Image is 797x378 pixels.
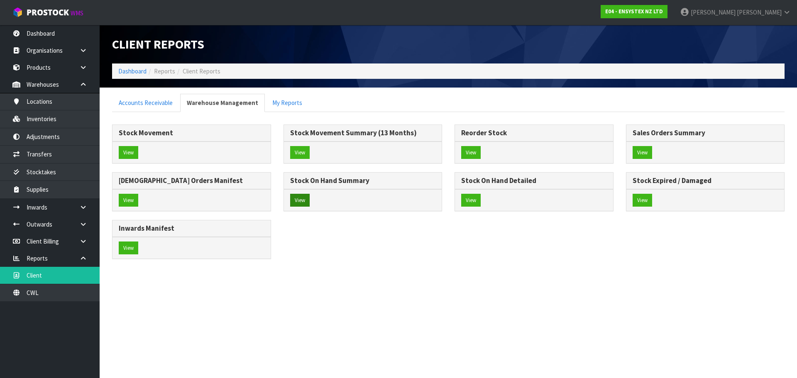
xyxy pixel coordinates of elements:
span: Client Reports [183,67,220,75]
a: Dashboard [118,67,147,75]
button: View [633,146,652,159]
span: Client Reports [112,36,204,52]
h3: Sales Orders Summary [633,129,778,137]
h3: Stock On Hand Summary [290,177,436,185]
h3: Reorder Stock [461,129,607,137]
small: WMS [71,9,83,17]
img: cube-alt.png [12,7,23,17]
button: View [119,241,138,255]
a: My Reports [266,94,309,112]
h3: Stock Expired / Damaged [633,177,778,185]
span: Reports [154,67,175,75]
button: View [119,146,138,159]
h3: Stock Movement Summary (13 Months) [290,129,436,137]
span: [PERSON_NAME] [737,8,782,16]
span: [PERSON_NAME] [691,8,736,16]
button: View [290,146,310,159]
a: E04 - ENSYSTEX NZ LTD [601,5,667,18]
h3: [DEMOGRAPHIC_DATA] Orders Manifest [119,177,264,185]
a: Warehouse Management [180,94,265,112]
strong: E04 - ENSYSTEX NZ LTD [605,8,663,15]
h3: Inwards Manifest [119,224,264,232]
button: View [461,194,481,207]
a: Accounts Receivable [112,94,179,112]
button: View [633,194,652,207]
h3: Stock Movement [119,129,264,137]
span: ProStock [27,7,69,18]
button: View [290,194,310,207]
h3: Stock On Hand Detailed [461,177,607,185]
button: View [119,194,138,207]
button: View [461,146,481,159]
